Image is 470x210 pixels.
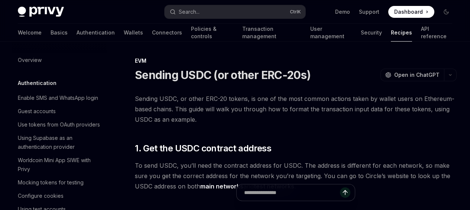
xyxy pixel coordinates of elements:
a: Configure cookies [12,189,107,203]
div: Enable SMS and WhatsApp login [18,93,98,102]
a: Use tokens from OAuth providers [12,118,107,131]
a: Transaction management [242,24,301,42]
span: Sending USDC, or other ERC-20 tokens, is one of the most common actions taken by wallet users on ... [135,93,457,125]
span: Ctrl K [290,9,301,15]
a: User management [310,24,352,42]
a: Using Supabase as an authentication provider [12,131,107,154]
button: Toggle dark mode [440,6,452,18]
a: Dashboard [388,6,434,18]
div: Mocking tokens for testing [18,178,84,187]
span: Open in ChatGPT [394,71,440,79]
div: Search... [179,7,200,16]
a: Overview [12,53,107,67]
span: 1. Get the USDC contract address [135,142,271,154]
h1: Sending USDC (or other ERC-20s) [135,68,311,82]
div: Guest accounts [18,107,56,116]
button: Send message [340,187,350,198]
div: Overview [18,56,42,65]
a: Wallets [124,24,143,42]
div: Use tokens from OAuth providers [18,120,100,129]
span: To send USDC, you’ll need the contract address for USDC. The address is different for each networ... [135,160,457,191]
button: Open in ChatGPT [380,69,444,81]
div: Worldcoin Mini App SIWE with Privy [18,156,103,174]
a: Security [361,24,382,42]
a: Worldcoin Mini App SIWE with Privy [12,154,107,176]
span: Dashboard [394,8,423,16]
a: Recipes [391,24,412,42]
div: Using Supabase as an authentication provider [18,134,103,151]
a: Support [359,8,379,16]
input: Ask a question... [244,184,340,201]
img: dark logo [18,7,64,17]
a: Welcome [18,24,42,42]
div: Configure cookies [18,191,64,200]
a: Authentication [77,24,115,42]
a: Guest accounts [12,105,107,118]
a: API reference [421,24,452,42]
button: Search...CtrlK [165,5,305,19]
a: Basics [51,24,68,42]
h5: Authentication [18,79,56,88]
a: Policies & controls [191,24,233,42]
a: Demo [335,8,350,16]
a: Enable SMS and WhatsApp login [12,91,107,105]
div: EVM [135,57,457,65]
a: Mocking tokens for testing [12,176,107,189]
a: Connectors [152,24,182,42]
